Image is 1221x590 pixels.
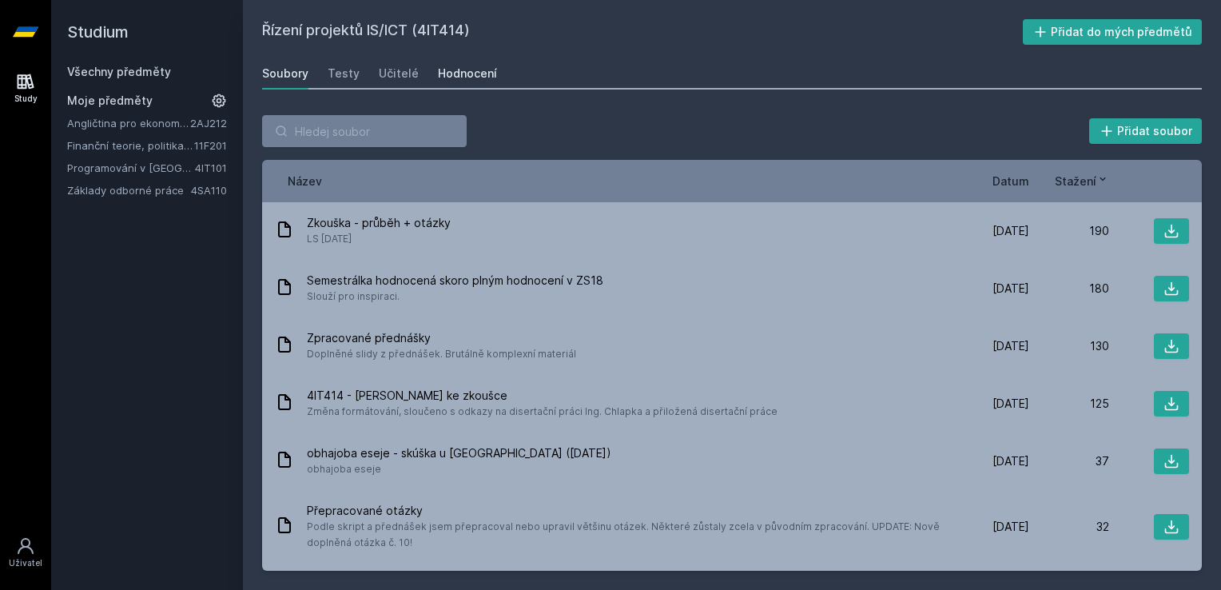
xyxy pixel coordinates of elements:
h2: Řízení projektů IS/ICT (4IT414) [262,19,1023,45]
a: Uživatel [3,528,48,577]
button: Přidat do mých předmětů [1023,19,1203,45]
span: [DATE] [992,396,1029,412]
span: Doplněné slidy z přednášek. Brutálně komplexní materiál [307,346,576,362]
button: Datum [992,173,1029,189]
div: 180 [1029,281,1109,297]
div: Učitelé [379,66,419,82]
div: Hodnocení [438,66,497,82]
span: [DATE] [992,281,1029,297]
a: Angličtina pro ekonomická studia 2 (B2/C1) [67,115,190,131]
button: Stažení [1055,173,1109,189]
span: Stažení [1055,173,1096,189]
button: Přidat soubor [1089,118,1203,144]
span: obhajoba eseje [307,461,611,477]
a: Základy odborné práce [67,182,191,198]
a: Hodnocení [438,58,497,90]
span: [DATE] [992,519,1029,535]
span: [DATE] [992,338,1029,354]
div: 190 [1029,223,1109,239]
a: Programování v [GEOGRAPHIC_DATA] [67,160,195,176]
a: Všechny předměty [67,65,171,78]
a: Finanční teorie, politika a instituce [67,138,194,153]
span: Slouží pro inspiraci. [307,289,603,305]
span: Semestrálka hodnocená skoro plným hodnocení v ZS18 [307,273,603,289]
div: 125 [1029,396,1109,412]
span: Moje předměty [67,93,153,109]
span: Změna formátování, sloučeno s odkazy na disertační práci Ing. Chlapka a přiložená disertační práce [307,404,778,420]
span: Přepracované otázky [307,503,943,519]
span: [DATE] [992,223,1029,239]
input: Hledej soubor [262,115,467,147]
div: Testy [328,66,360,82]
span: 4IT414 - [PERSON_NAME] ke zkoušce [307,388,778,404]
div: 37 [1029,453,1109,469]
a: Soubory [262,58,308,90]
div: Study [14,93,38,105]
a: 11F201 [194,139,227,152]
a: Study [3,64,48,113]
a: Testy [328,58,360,90]
a: 2AJ212 [190,117,227,130]
a: 4SA110 [191,184,227,197]
span: Zkouška - průběh + otázky [307,215,451,231]
span: LS [DATE] [307,231,451,247]
span: Zpracované přednášky [307,330,576,346]
div: Soubory [262,66,308,82]
a: Učitelé [379,58,419,90]
span: [DATE] [992,453,1029,469]
button: Název [288,173,322,189]
div: 32 [1029,519,1109,535]
span: Podle skript a přednášek jsem přepracoval nebo upravil většinu otázek. Některé zůstaly zcela v pů... [307,519,943,551]
a: 4IT101 [195,161,227,174]
span: obhajoba eseje - skúška u [GEOGRAPHIC_DATA] ([DATE]) [307,445,611,461]
div: 130 [1029,338,1109,354]
div: Uživatel [9,557,42,569]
